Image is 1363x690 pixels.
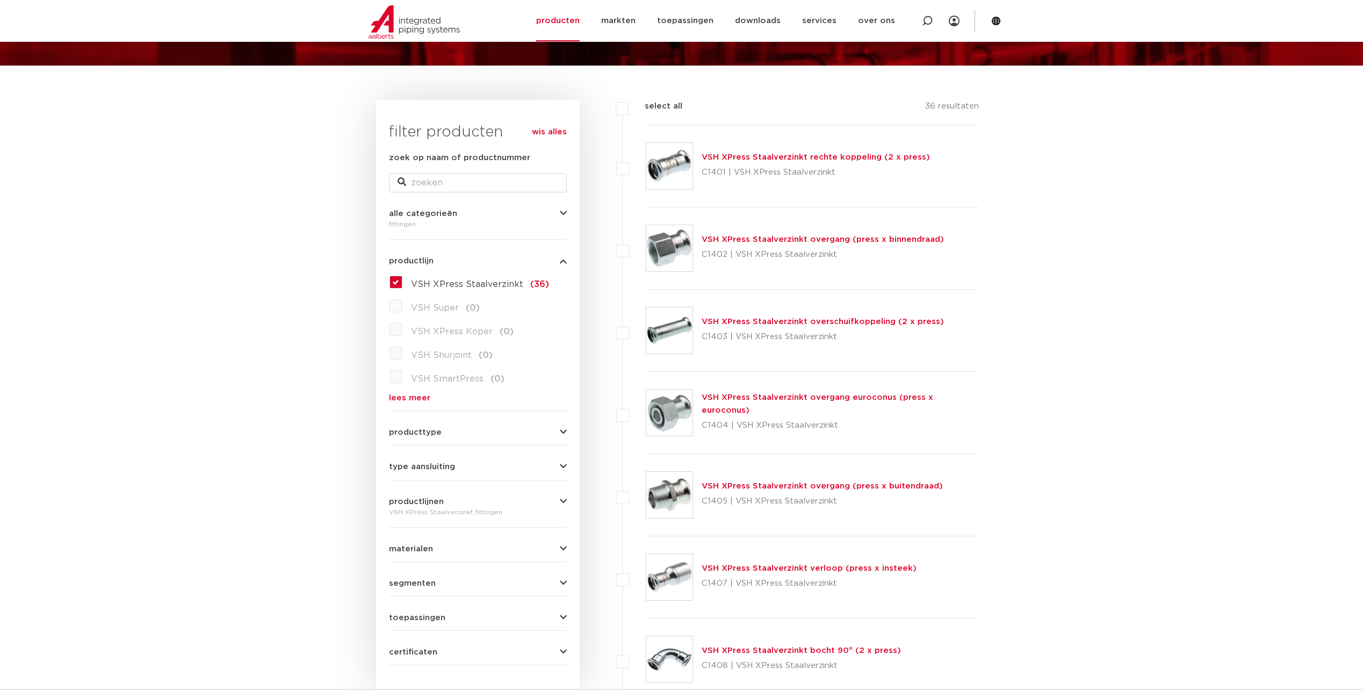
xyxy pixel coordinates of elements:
img: Thumbnail for VSH XPress Staalverzinkt bocht 90° (2 x press) [646,636,693,682]
button: segmenten [389,579,567,587]
span: (0) [479,351,493,360]
button: productlijnen [389,498,567,506]
p: C1402 | VSH XPress Staalverzinkt [702,246,944,263]
span: segmenten [389,579,436,587]
span: alle categorieën [389,210,457,218]
span: VSH SmartPress [411,375,484,383]
img: Thumbnail for VSH XPress Staalverzinkt verloop (press x insteek) [646,554,693,600]
span: certificaten [389,648,437,656]
span: type aansluiting [389,463,455,471]
span: productlijn [389,257,434,265]
button: producttype [389,428,567,436]
a: VSH XPress Staalverzinkt overschuifkoppeling (2 x press) [702,318,944,326]
button: toepassingen [389,614,567,622]
button: certificaten [389,648,567,656]
button: type aansluiting [389,463,567,471]
label: select all [629,100,682,113]
span: VSH Shurjoint [411,351,472,360]
span: materialen [389,545,433,553]
a: VSH XPress Staalverzinkt rechte koppeling (2 x press) [702,153,930,161]
label: zoek op naam of productnummer [389,152,530,164]
h3: filter producten [389,121,567,143]
img: Thumbnail for VSH XPress Staalverzinkt overgang euroconus (press x euroconus) [646,390,693,436]
div: fittingen [389,218,567,231]
button: materialen [389,545,567,553]
img: Thumbnail for VSH XPress Staalverzinkt overgang (press x binnendraad) [646,225,693,271]
input: zoeken [389,173,567,192]
span: producttype [389,428,442,436]
a: VSH XPress Staalverzinkt overgang (press x binnendraad) [702,235,944,243]
p: C1408 | VSH XPress Staalverzinkt [702,657,901,674]
div: VSH XPress Staalverzinkt fittingen [389,506,567,519]
p: C1403 | VSH XPress Staalverzinkt [702,328,944,346]
a: VSH XPress Staalverzinkt overgang (press x buitendraad) [702,482,943,490]
button: alle categorieën [389,210,567,218]
img: Thumbnail for VSH XPress Staalverzinkt overschuifkoppeling (2 x press) [646,307,693,354]
a: VSH XPress Staalverzinkt overgang euroconus (press x euroconus) [702,393,933,414]
span: VSH Super [411,304,459,312]
p: C1401 | VSH XPress Staalverzinkt [702,164,930,181]
a: VSH XPress Staalverzinkt bocht 90° (2 x press) [702,646,901,655]
span: VSH XPress Koper [411,327,493,336]
img: Thumbnail for VSH XPress Staalverzinkt rechte koppeling (2 x press) [646,143,693,189]
p: 36 resultaten [925,100,979,117]
span: VSH XPress Staalverzinkt [411,280,523,289]
span: (0) [500,327,514,336]
span: (36) [530,280,549,289]
a: wis alles [532,126,567,139]
p: C1405 | VSH XPress Staalverzinkt [702,493,943,510]
p: C1404 | VSH XPress Staalverzinkt [702,417,979,434]
p: C1407 | VSH XPress Staalverzinkt [702,575,917,592]
button: productlijn [389,257,567,265]
a: lees meer [389,394,567,402]
span: (0) [466,304,480,312]
span: (0) [491,375,504,383]
a: VSH XPress Staalverzinkt verloop (press x insteek) [702,564,917,572]
img: Thumbnail for VSH XPress Staalverzinkt overgang (press x buitendraad) [646,472,693,518]
span: toepassingen [389,614,445,622]
span: productlijnen [389,498,444,506]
